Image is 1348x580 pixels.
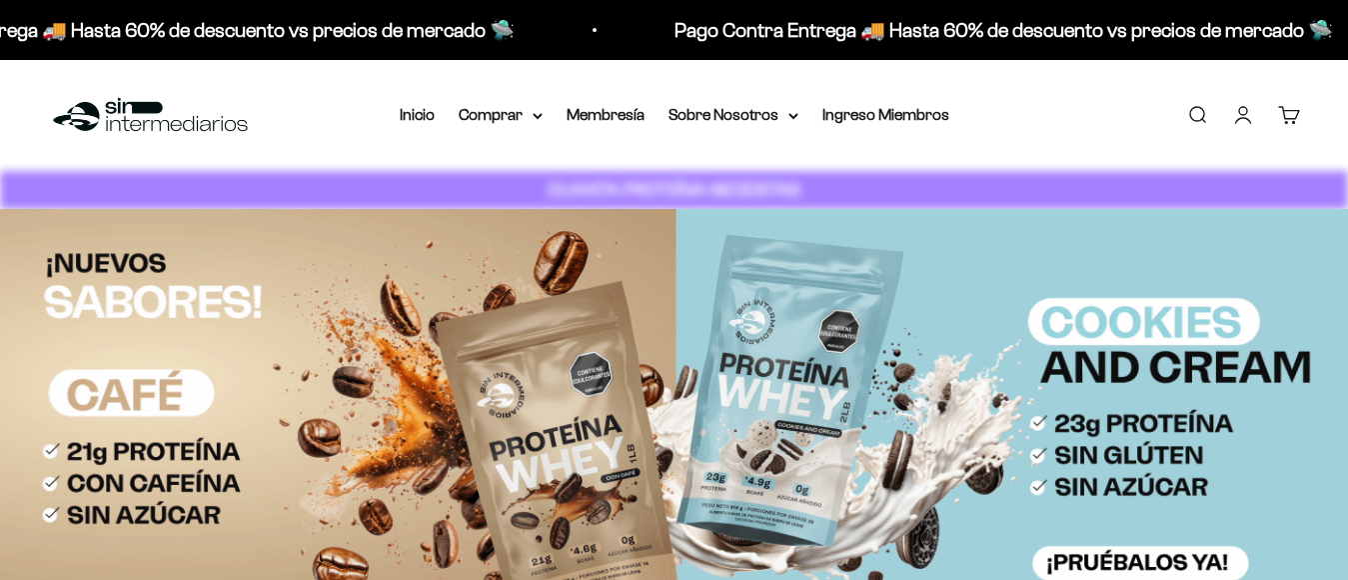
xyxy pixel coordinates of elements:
a: Ingreso Miembros [822,106,949,123]
a: Inicio [400,106,435,123]
summary: Sobre Nosotros [669,102,798,128]
strong: CUANTA PROTEÍNA NECESITAS [548,179,800,200]
p: Pago Contra Entrega 🚚 Hasta 60% de descuento vs precios de mercado 🛸 [669,14,1327,46]
summary: Comprar [459,102,543,128]
a: Membresía [567,106,645,123]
